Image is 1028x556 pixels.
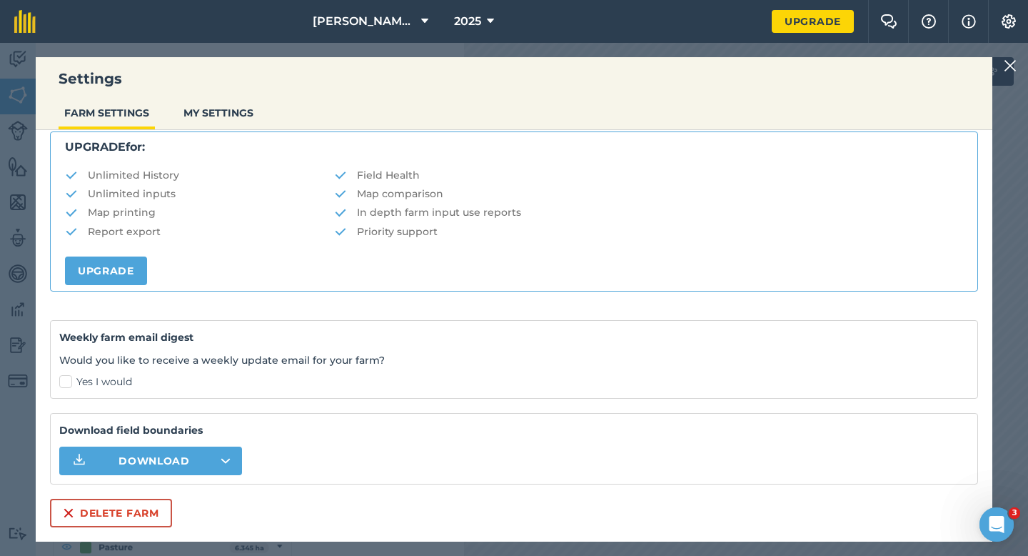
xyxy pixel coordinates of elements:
img: fieldmargin Logo [14,10,36,33]
p: for: [65,138,963,157]
span: 2025 [454,13,481,30]
img: Two speech bubbles overlapping with the left bubble in the forefront [880,14,897,29]
button: MY SETTINGS [178,99,259,126]
li: Map printing [65,204,334,220]
button: FARM SETTINGS [59,99,155,126]
li: Priority support [334,224,963,239]
span: Download [119,454,190,468]
label: Yes I would [59,374,969,389]
img: svg+xml;base64,PHN2ZyB4bWxucz0iaHR0cDovL3d3dy53My5vcmcvMjAwMC9zdmciIHdpZHRoPSIxNiIgaGVpZ2h0PSIyNC... [63,505,74,522]
img: A cog icon [1000,14,1017,29]
li: Map comparison [334,186,963,202]
li: Field Health [334,167,963,183]
a: Upgrade [65,257,147,285]
img: A question mark icon [920,14,937,29]
h3: Settings [36,69,992,89]
iframe: Intercom live chat [979,507,1014,542]
img: svg+xml;base64,PHN2ZyB4bWxucz0iaHR0cDovL3d3dy53My5vcmcvMjAwMC9zdmciIHdpZHRoPSIyMiIgaGVpZ2h0PSIzMC... [1004,57,1017,74]
span: [PERSON_NAME] & Sons Farming [313,13,415,30]
button: Delete farm [50,499,172,527]
li: Unlimited inputs [65,186,334,202]
li: Unlimited History [65,167,334,183]
p: Would you like to receive a weekly update email for your farm? [59,352,969,368]
span: 3 [1009,507,1020,519]
strong: UPGRADE [65,140,126,154]
img: svg+xml;base64,PHN2ZyB4bWxucz0iaHR0cDovL3d3dy53My5vcmcvMjAwMC9zdmciIHdpZHRoPSIxNyIgaGVpZ2h0PSIxNy... [962,13,976,30]
h4: Weekly farm email digest [59,329,969,345]
strong: Download field boundaries [59,422,969,438]
button: Download [59,447,242,475]
li: In depth farm input use reports [334,204,963,220]
li: Report export [65,224,334,239]
a: Upgrade [772,10,854,33]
